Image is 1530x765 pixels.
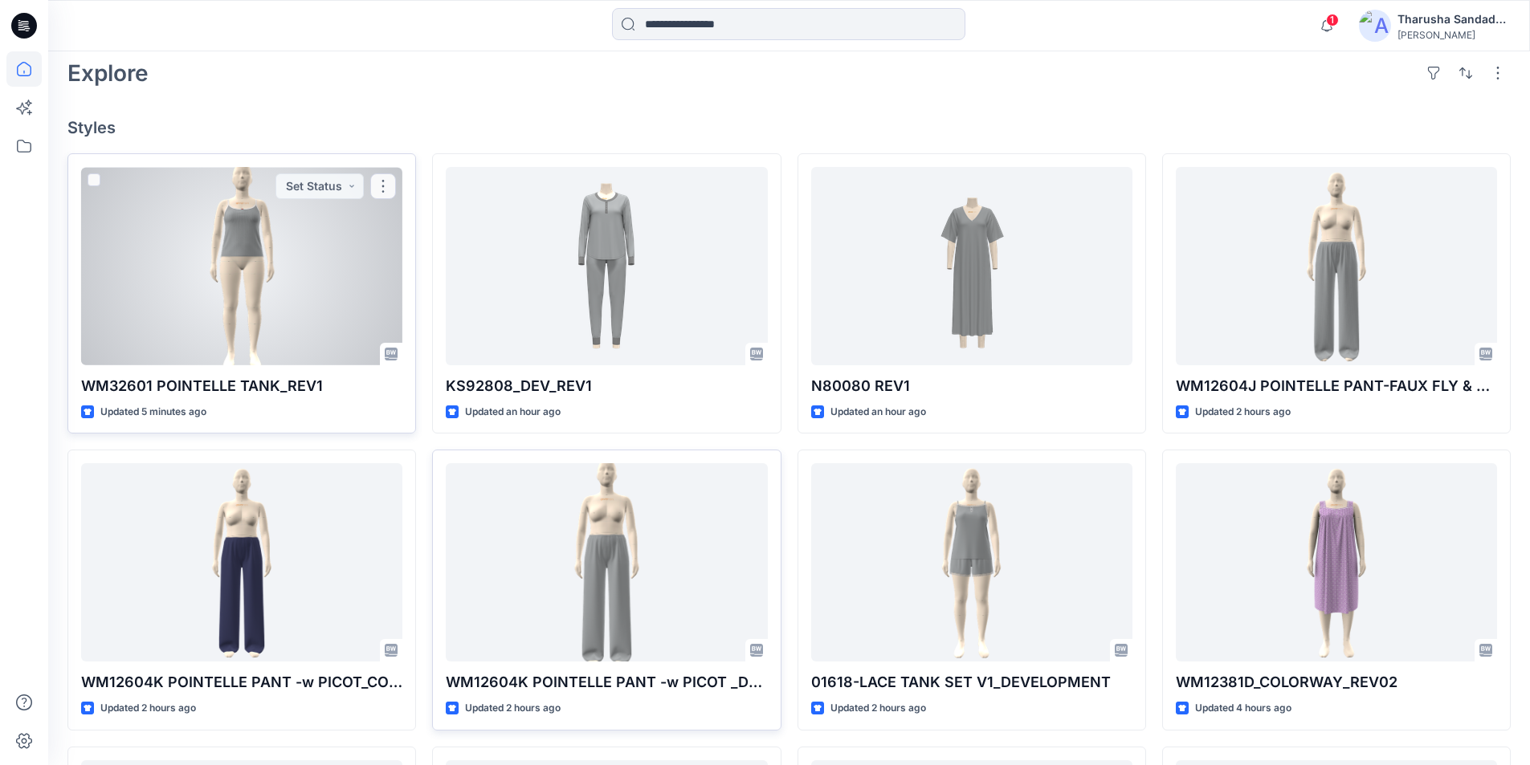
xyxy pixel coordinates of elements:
span: 1 [1326,14,1339,26]
img: avatar [1359,10,1391,42]
div: [PERSON_NAME] [1397,29,1510,41]
p: WM12604J POINTELLE PANT-FAUX FLY & BUTTONS + PICOT_REV1 [1176,375,1497,397]
a: KS92808_DEV_REV1 [446,167,767,365]
p: Updated 2 hours ago [100,700,196,717]
a: 01618-LACE TANK SET V1_DEVELOPMENT [811,463,1132,661]
a: WM12604K POINTELLE PANT -w PICOT _DEVELOPMENT [446,463,767,661]
p: Updated 2 hours ago [1195,404,1291,421]
p: WM12604K POINTELLE PANT -w PICOT _DEVELOPMENT [446,671,767,694]
h4: Styles [67,118,1511,137]
p: Updated 5 minutes ago [100,404,206,421]
h2: Explore [67,60,149,86]
div: Tharusha Sandadeepa [1397,10,1510,29]
p: 01618-LACE TANK SET V1_DEVELOPMENT [811,671,1132,694]
p: WM32601 POINTELLE TANK_REV1 [81,375,402,397]
p: WM12604K POINTELLE PANT -w PICOT_COLORWAY [81,671,402,694]
a: WM32601 POINTELLE TANK_REV1 [81,167,402,365]
a: N80080 REV1 [811,167,1132,365]
a: WM12604K POINTELLE PANT -w PICOT_COLORWAY [81,463,402,661]
p: WM12381D_COLORWAY_REV02 [1176,671,1497,694]
p: Updated 2 hours ago [465,700,561,717]
p: KS92808_DEV_REV1 [446,375,767,397]
p: Updated 4 hours ago [1195,700,1291,717]
a: WM12604J POINTELLE PANT-FAUX FLY & BUTTONS + PICOT_REV1 [1176,167,1497,365]
p: N80080 REV1 [811,375,1132,397]
p: Updated 2 hours ago [830,700,926,717]
a: WM12381D_COLORWAY_REV02 [1176,463,1497,661]
p: Updated an hour ago [830,404,926,421]
p: Updated an hour ago [465,404,561,421]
